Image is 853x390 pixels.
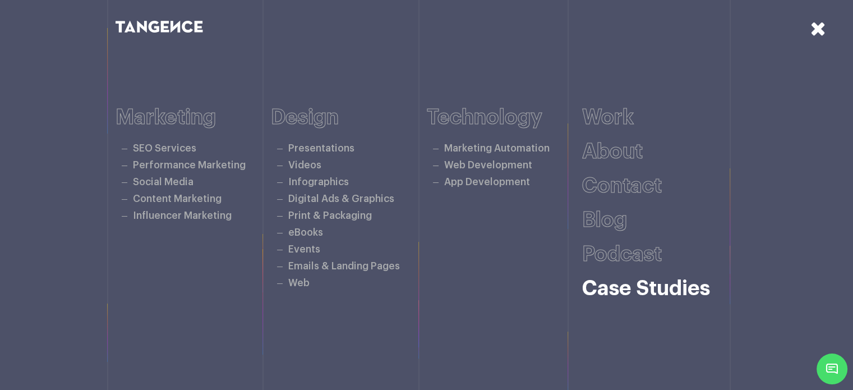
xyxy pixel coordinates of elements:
[444,160,532,170] a: Web Development
[288,160,321,170] a: Videos
[444,144,550,153] a: Marketing Automation
[133,144,196,153] a: SEO Services
[133,160,246,170] a: Performance Marketing
[288,245,320,254] a: Events
[427,106,583,129] h6: Technology
[582,107,634,128] a: Work
[582,176,662,196] a: Contact
[116,106,271,129] h6: Marketing
[133,194,222,204] a: Content Marketing
[582,278,710,299] a: Case studies
[288,278,310,288] a: Web
[288,177,349,187] a: Infographics
[133,177,193,187] a: Social Media
[817,354,847,384] span: Chat Widget
[582,141,643,162] a: About
[288,194,394,204] a: Digital Ads & Graphics
[271,106,427,129] h6: Design
[288,211,372,221] a: Print & Packaging
[288,144,354,153] a: Presentations
[582,210,627,231] a: Blog
[444,177,530,187] a: App Development
[288,228,323,237] a: eBooks
[582,244,662,265] a: Podcast
[133,211,232,221] a: Influencer Marketing
[288,261,400,271] a: Emails & Landing Pages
